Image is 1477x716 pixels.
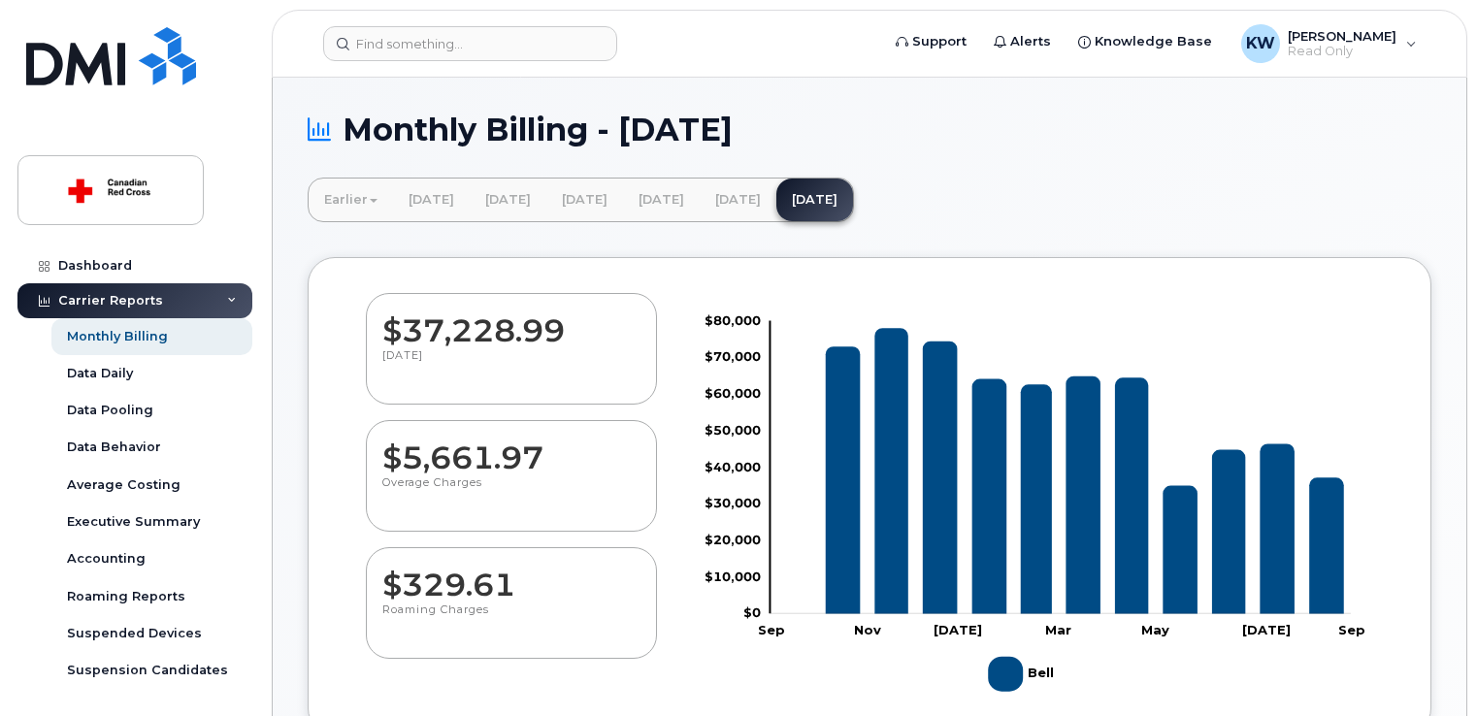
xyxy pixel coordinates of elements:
[705,569,761,584] tspan: $10,000
[382,294,640,348] dd: $37,228.99
[705,495,761,510] tspan: $30,000
[988,649,1058,700] g: Bell
[705,385,761,401] tspan: $60,000
[743,605,761,621] tspan: $0
[705,312,761,328] tspan: $80,000
[1045,623,1071,638] tspan: Mar
[1339,623,1366,638] tspan: Sep
[623,179,700,221] a: [DATE]
[705,312,1366,700] g: Chart
[988,649,1058,700] g: Legend
[776,179,853,221] a: [DATE]
[393,179,470,221] a: [DATE]
[933,623,981,638] tspan: [DATE]
[1242,623,1291,638] tspan: [DATE]
[382,421,640,475] dd: $5,661.97
[705,532,761,547] tspan: $20,000
[700,179,776,221] a: [DATE]
[705,348,761,364] tspan: $70,000
[382,348,640,383] p: [DATE]
[382,475,640,510] p: Overage Charges
[1141,623,1169,638] tspan: May
[382,602,640,637] p: Roaming Charges
[758,623,785,638] tspan: Sep
[854,623,881,638] tspan: Nov
[705,422,761,438] tspan: $50,000
[308,113,1431,146] h1: Monthly Billing - [DATE]
[309,179,393,221] a: Earlier
[382,548,640,602] dd: $329.61
[470,179,546,221] a: [DATE]
[705,459,761,474] tspan: $40,000
[546,179,623,221] a: [DATE]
